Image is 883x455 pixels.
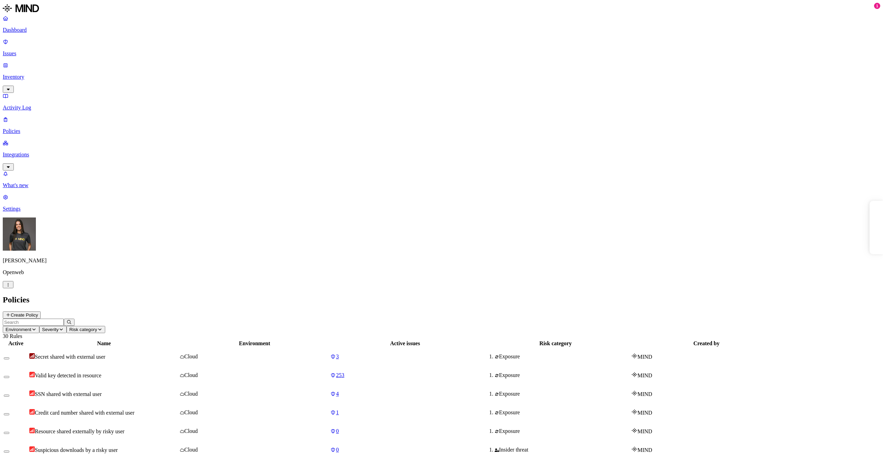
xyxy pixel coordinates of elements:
[3,194,880,212] a: Settings
[874,3,880,9] div: 1
[336,372,344,378] span: 253
[632,446,637,452] img: mind-logo-icon.svg
[3,15,880,33] a: Dashboard
[3,74,880,80] p: Inventory
[69,327,97,332] span: Risk category
[3,295,880,304] h2: Policies
[3,333,22,339] span: 30 Rules
[637,410,652,416] span: MIND
[3,128,880,134] p: Policies
[495,354,630,360] div: Exposure
[330,354,479,360] a: 3
[29,390,35,396] img: severity-high.svg
[637,447,652,453] span: MIND
[336,391,339,397] span: 4
[481,340,630,347] div: Risk category
[632,428,637,433] img: mind-logo-icon.svg
[3,39,880,57] a: Issues
[35,410,135,416] span: Credit card number shared with external user
[29,409,35,415] img: severity-high.svg
[42,327,59,332] span: Severity
[637,428,652,434] span: MIND
[3,93,880,111] a: Activity Log
[29,372,35,377] img: severity-high.svg
[495,391,630,397] div: Exposure
[330,409,479,416] a: 1
[3,116,880,134] a: Policies
[3,27,880,33] p: Dashboard
[184,372,198,378] span: Cloud
[29,353,35,359] img: severity-critical.svg
[3,311,41,319] button: Create Policy
[3,152,880,158] p: Integrations
[3,319,64,326] input: Search
[3,50,880,57] p: Issues
[184,428,198,434] span: Cloud
[180,340,329,347] div: Environment
[184,409,198,415] span: Cloud
[330,372,479,378] a: 253
[632,390,637,396] img: mind-logo-icon.svg
[3,182,880,188] p: What's new
[3,3,880,15] a: MIND
[3,269,880,275] p: Openweb
[35,428,125,434] span: Resource shared externally by risky user
[637,391,652,397] span: MIND
[336,447,339,453] span: 0
[29,340,179,347] div: Name
[6,327,31,332] span: Environment
[29,428,35,433] img: severity-high.svg
[336,428,339,434] span: 0
[632,409,637,415] img: mind-logo-icon.svg
[336,354,339,359] span: 3
[336,409,339,415] span: 1
[184,391,198,397] span: Cloud
[29,446,35,452] img: severity-high.svg
[495,372,630,378] div: Exposure
[495,428,630,434] div: Exposure
[4,340,28,347] div: Active
[3,3,39,14] img: MIND
[330,340,479,347] div: Active issues
[35,447,118,453] span: Suspicious downloads by a risky user
[184,447,198,453] span: Cloud
[632,353,637,359] img: mind-logo-icon.svg
[35,354,105,360] span: Secret shared with external user
[3,171,880,188] a: What's new
[35,372,101,378] span: Valid key detected in resource
[3,105,880,111] p: Activity Log
[637,354,652,360] span: MIND
[330,447,479,453] a: 0
[330,391,479,397] a: 4
[637,372,652,378] span: MIND
[495,409,630,416] div: Exposure
[35,391,102,397] span: SSN shared with external user
[495,447,630,453] div: Insider threat
[3,217,36,251] img: Gal Cohen
[184,354,198,359] span: Cloud
[330,428,479,434] a: 0
[3,62,880,92] a: Inventory
[3,206,880,212] p: Settings
[632,340,781,347] div: Created by
[3,140,880,170] a: Integrations
[632,372,637,377] img: mind-logo-icon.svg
